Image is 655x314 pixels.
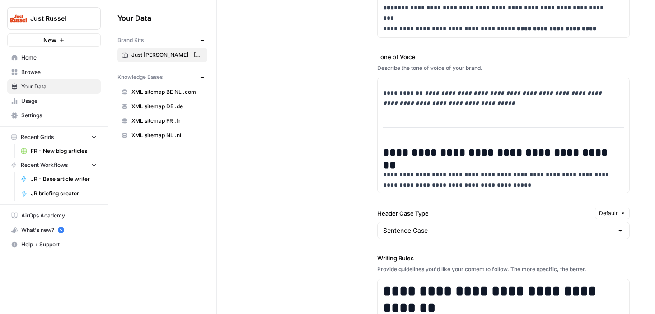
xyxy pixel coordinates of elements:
a: Just [PERSON_NAME] - [GEOGRAPHIC_DATA]-FR [117,48,207,62]
span: XML sitemap FR .fr [131,117,203,125]
span: Default [599,209,618,217]
span: AirOps Academy [21,212,97,220]
span: Your Data [21,83,97,91]
label: Writing Rules [377,254,630,263]
input: Sentence Case [383,226,613,235]
span: Your Data [117,13,196,23]
span: JR - Base article writer [31,175,97,183]
button: Recent Workflows [7,158,101,172]
span: Knowledge Bases [117,73,163,81]
span: FR - New blog articles [31,147,97,155]
a: Settings [7,108,101,123]
a: XML sitemap BE NL .com [117,85,207,99]
span: XML sitemap BE NL .com [131,88,203,96]
span: XML sitemap DE .de [131,102,203,111]
button: New [7,33,101,47]
a: AirOps Academy [7,208,101,223]
div: Describe the tone of voice of your brand. [377,64,630,72]
a: XML sitemap DE .de [117,99,207,114]
text: 5 [60,228,62,232]
a: XML sitemap NL .nl [117,128,207,143]
span: Recent Workflows [21,161,68,169]
label: Header Case Type [377,209,592,218]
button: Recent Grids [7,130,101,144]
a: XML sitemap FR .fr [117,114,207,128]
div: Provide guidelines you'd like your content to follow. The more specific, the better. [377,265,630,273]
a: Usage [7,94,101,108]
span: Home [21,54,97,62]
span: Just Russel [30,14,85,23]
span: Settings [21,111,97,120]
span: Recent Grids [21,133,54,141]
span: Just [PERSON_NAME] - [GEOGRAPHIC_DATA]-FR [131,51,203,59]
span: New [43,36,56,45]
button: Default [595,208,630,219]
button: What's new? 5 [7,223,101,237]
span: XML sitemap NL .nl [131,131,203,139]
img: Just Russel Logo [10,10,27,27]
a: FR - New blog articles [17,144,101,158]
a: JR briefing creator [17,186,101,201]
span: Usage [21,97,97,105]
label: Tone of Voice [377,52,630,61]
span: Help + Support [21,240,97,249]
a: 5 [58,227,64,233]
a: Home [7,51,101,65]
a: Your Data [7,79,101,94]
div: What's new? [8,223,100,237]
span: JR briefing creator [31,189,97,198]
button: Help + Support [7,237,101,252]
span: Browse [21,68,97,76]
span: Brand Kits [117,36,144,44]
a: JR - Base article writer [17,172,101,186]
a: Browse [7,65,101,79]
button: Workspace: Just Russel [7,7,101,30]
